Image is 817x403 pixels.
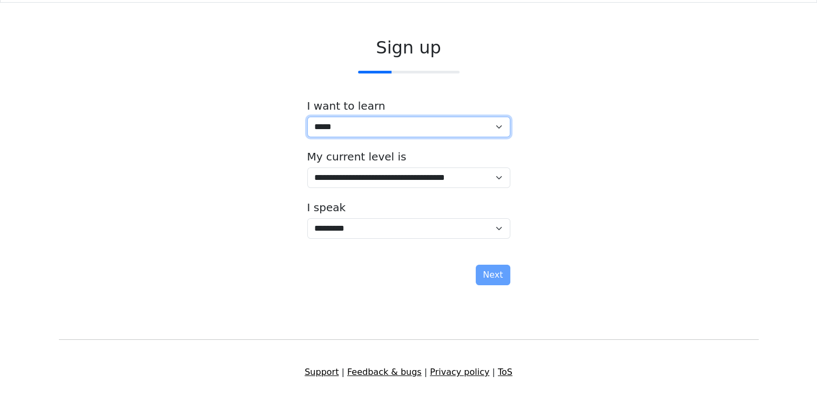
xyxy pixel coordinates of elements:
label: I speak [307,201,346,214]
a: Privacy policy [430,367,489,377]
h2: Sign up [307,37,510,58]
a: ToS [498,367,512,377]
a: Support [305,367,339,377]
label: My current level is [307,150,407,163]
a: Feedback & bugs [347,367,422,377]
div: | | | [52,366,765,379]
label: I want to learn [307,99,386,112]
